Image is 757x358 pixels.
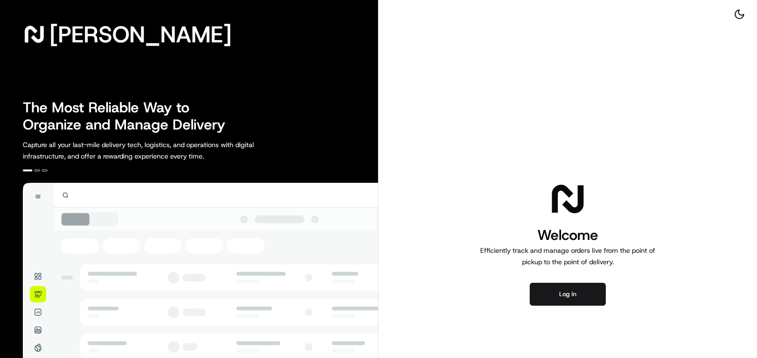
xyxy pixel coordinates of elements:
p: Capture all your last-mile delivery tech, logistics, and operations with digital infrastructure, ... [23,139,297,162]
p: Efficiently track and manage orders live from the point of pickup to the point of delivery. [476,245,659,268]
h1: Welcome [476,226,659,245]
h2: The Most Reliable Way to Organize and Manage Delivery [23,99,236,133]
span: [PERSON_NAME] [49,25,232,44]
button: Log in [530,283,606,306]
